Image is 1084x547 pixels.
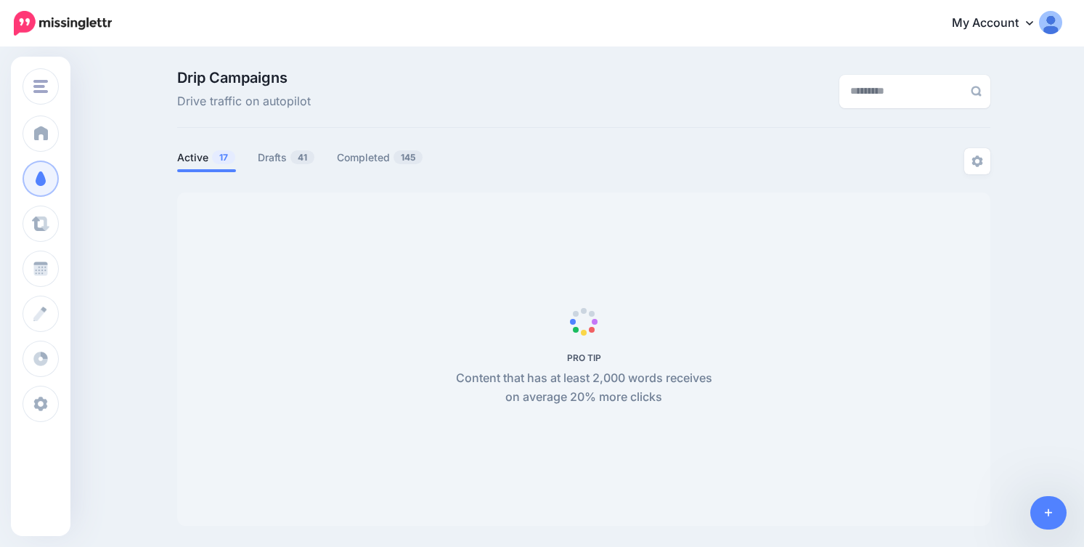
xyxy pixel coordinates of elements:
img: settings-grey.png [971,155,983,167]
span: 17 [212,150,235,164]
a: My Account [937,6,1062,41]
a: Active17 [177,149,236,166]
span: Drive traffic on autopilot [177,92,311,111]
img: menu.png [33,80,48,93]
span: 145 [394,150,423,164]
img: search-grey-6.png [971,86,982,97]
p: Content that has at least 2,000 words receives on average 20% more clicks [448,369,720,407]
h5: PRO TIP [448,352,720,363]
span: Drip Campaigns [177,70,311,85]
a: Drafts41 [258,149,315,166]
span: 41 [290,150,314,164]
img: Missinglettr [14,11,112,36]
a: Completed145 [337,149,423,166]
